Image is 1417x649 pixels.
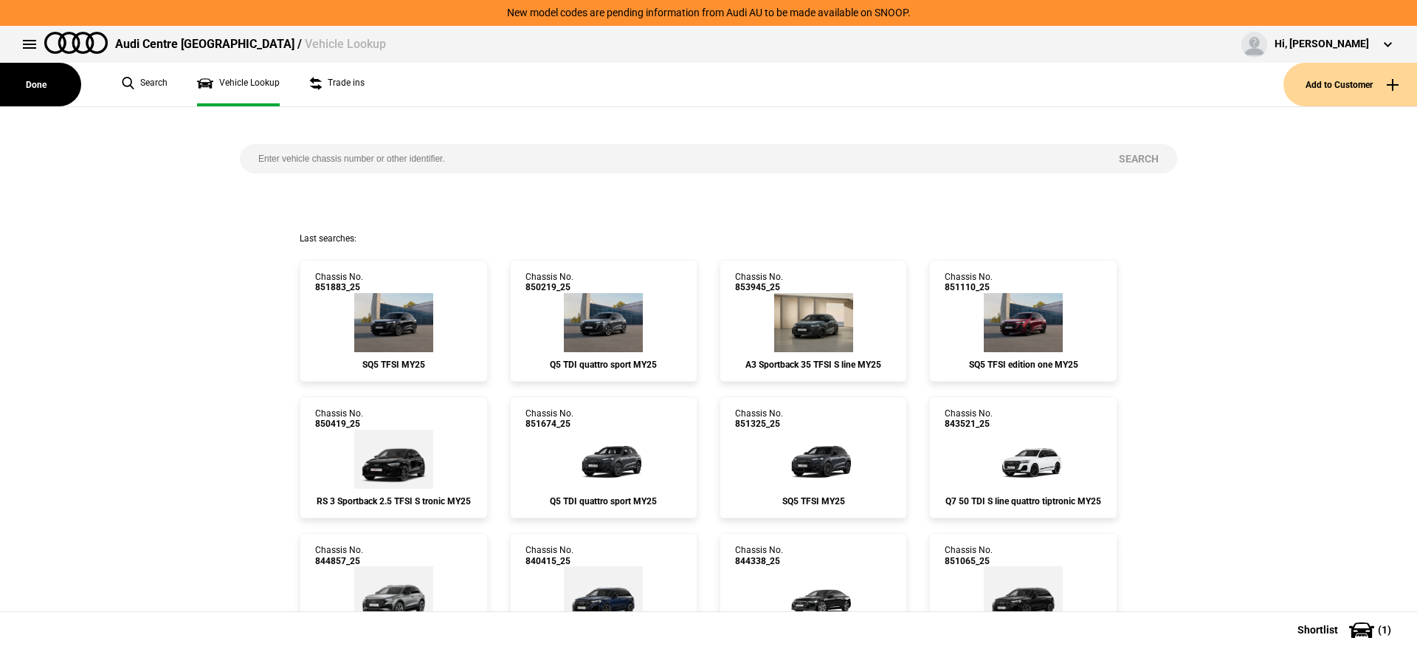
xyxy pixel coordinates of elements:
div: Chassis No. [945,408,993,430]
div: Audi Centre [GEOGRAPHIC_DATA] / [115,36,386,52]
div: Chassis No. [525,408,573,430]
span: 850219_25 [525,282,573,292]
span: 851325_25 [735,419,783,429]
a: Vehicle Lookup [197,63,280,106]
span: ( 1 ) [1378,625,1391,635]
img: Audi_GUBS5Y_25S_GX_0E0E_PAH_5MK_WA2_6FJ_PYH_PWO_PQ7_53A_(Nadin:_53A_5MK_6FJ_C56_PAH_PQ7_PWO_PYH_W... [354,293,433,352]
span: 853945_25 [735,282,783,292]
button: Shortlist(1) [1275,611,1417,648]
div: Q5 TDI quattro sport MY25 [525,360,682,370]
div: Chassis No. [735,272,783,293]
div: RS 3 Sportback 2.5 TFSI S tronic MY25 [315,496,472,507]
span: 850419_25 [315,419,363,429]
div: Chassis No. [315,408,363,430]
span: 844857_25 [315,556,363,566]
img: Audi_4MQCN2_25_EI_2Y2Y_PAH_F71_6FJ_(Nadin:_6FJ_C90_F71_PAH)_ext.png [979,430,1068,489]
div: Q5 TDI quattro sport MY25 [525,496,682,507]
span: 840415_25 [525,556,573,566]
div: Chassis No. [735,545,783,566]
img: Audi_8YFCYG_25_EI_6Y6Y_WBX_3FB_3L5_WXC_WXC-1_PWL_PY5_PYY_U35_(Nadin:_3FB_3L5_6FJ_C56_PWL_PY5_PYY_... [774,293,853,352]
span: 851110_25 [945,282,993,292]
div: Q7 50 TDI S line quattro tiptronic MY25 [945,496,1101,507]
span: Last searches: [300,233,356,244]
span: 851674_25 [525,419,573,429]
div: Chassis No. [945,545,993,566]
span: 843521_25 [945,419,993,429]
img: Audi_4A2C7Y_25_MZ_0E0E_WA2_PXC_N2R_5TG_WQS_F57_(Nadin:_5TG_C77_F57_N2R_PXC_WA2_WQS)_ext.png [769,566,858,625]
div: Chassis No. [525,545,573,566]
div: Chassis No. [525,272,573,293]
img: Audi_F4BA53_25_AO_2L2L_3FU_4ZD_WA7_WA2_3S2_FB5_PY5_PYY_55K_QQ9_(Nadin:_3FU_3S2_4ZD_55K_6FJ_C18_FB... [354,566,433,625]
div: Chassis No. [315,272,363,293]
button: Add to Customer [1283,63,1417,106]
div: SQ5 TFSI MY25 [315,360,472,370]
input: Enter vehicle chassis number or other identifier. [240,144,1100,174]
div: Chassis No. [945,272,993,293]
span: 851883_25 [315,282,363,292]
img: Audi_GUBAUY_25S_GX_6Y6Y_WA9_PAH_WA7_5MB_6FJ_WXC_PWL_PYH_F80_H65_(Nadin:_5MB_6FJ_C56_F80_H65_PAH_P... [564,293,643,352]
button: Search [1100,144,1177,174]
div: Chassis No. [735,408,783,430]
img: Audi_GUBAUY_25S_GX_6Y6Y_WA9_PAH_5MB_6FJ_PQ7_WXC_PWL_PYH_H65_CB2_(Nadin:_5MB_6FJ_C56_CB2_H65_PAH_P... [559,430,648,489]
img: Audi_4MQCN2_25_EI_0E0E_PAH_WA7_WC7_N0Q_54K_(Nadin:_54K_C95_N0Q_PAH_WA7_WC7)_ext.png [984,566,1063,625]
img: Audi_GUBS5Y_25S_GX_N7N7_PAH_5MK_WA2_6FJ_53A_PYH_PWO_Y4T_(Nadin:_53A_5MK_6FJ_C56_PAH_PWO_PYH_WA2_Y... [769,430,858,489]
span: 844338_25 [735,556,783,566]
span: Vehicle Lookup [305,37,386,51]
div: Chassis No. [315,545,363,566]
span: Shortlist [1297,625,1338,635]
div: SQ5 TFSI edition one MY25 [945,360,1101,370]
a: Trade ins [309,63,365,106]
img: Audi_4MQCN2_25_EI_D6D6_WC7_PAH_54K_(Nadin:_54K_C88_PAH_SC4_WC7)_ext.png [564,566,643,625]
div: SQ5 TFSI MY25 [735,496,892,507]
a: Search [122,63,168,106]
img: audi.png [44,32,108,54]
div: Hi, [PERSON_NAME] [1275,37,1369,52]
div: A3 Sportback 35 TFSI S line MY25 [735,360,892,370]
img: Audi_8YFRWY_25_TG_0E0E_6FA_PEJ_(Nadin:_6FA_C48_PEJ)_ext.png [354,430,433,489]
span: 851065_25 [945,556,993,566]
img: Audi_GUBS5Y_25LE_GX_S5S5_PAH_6FJ_(Nadin:_6FJ_C56_PAH)_ext.png [984,293,1063,352]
